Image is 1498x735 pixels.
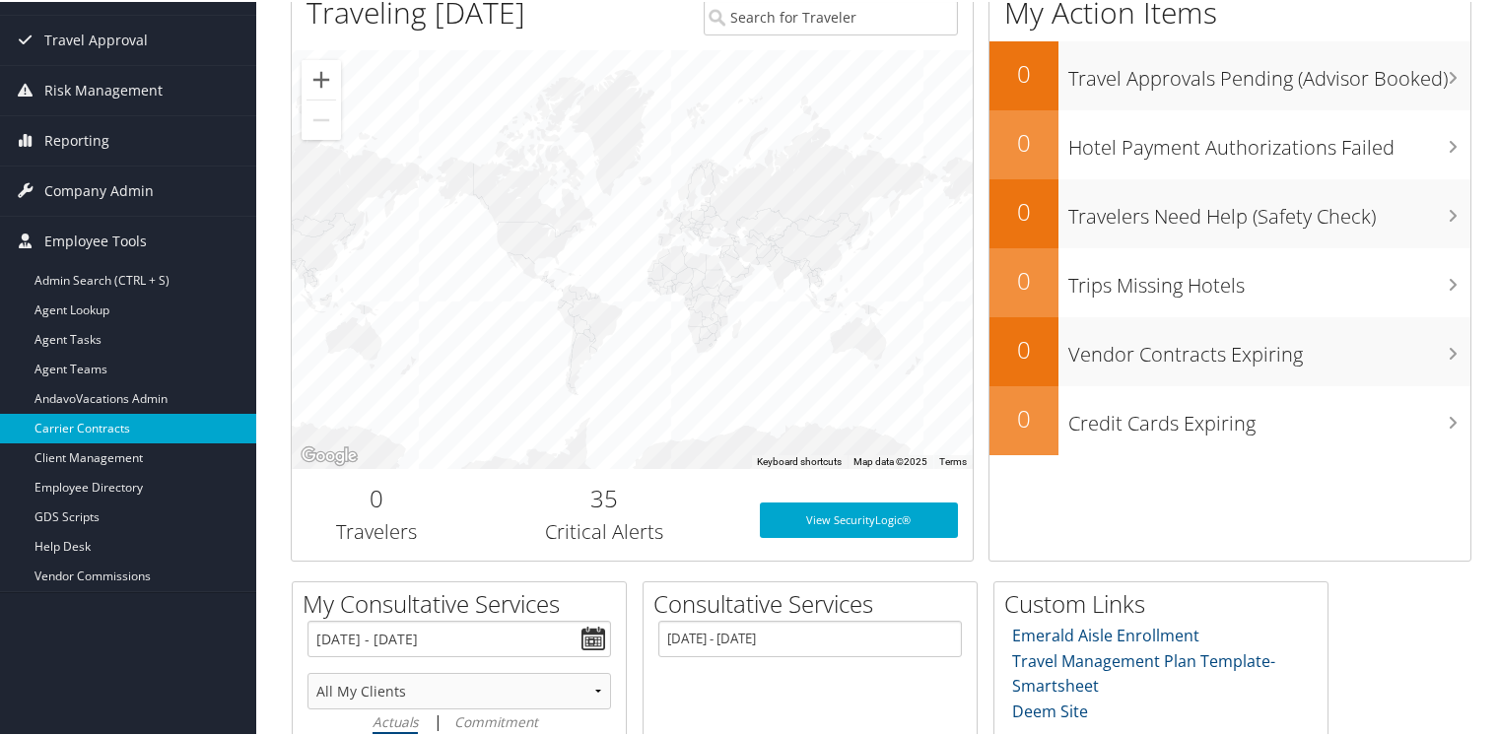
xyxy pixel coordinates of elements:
[44,215,147,264] span: Employee Tools
[44,114,109,164] span: Reporting
[1068,260,1470,298] h3: Trips Missing Hotels
[1012,623,1199,644] a: Emerald Aisle Enrollment
[760,501,957,536] a: View SecurityLogic®
[1012,648,1275,696] a: Travel Management Plan Template- Smartsheet
[44,64,163,113] span: Risk Management
[989,55,1058,89] h2: 0
[989,384,1470,453] a: 0Credit Cards Expiring
[477,480,731,513] h2: 35
[297,441,362,467] a: Open this area in Google Maps (opens a new window)
[44,14,148,63] span: Travel Approval
[989,331,1058,365] h2: 0
[306,516,447,544] h3: Travelers
[989,193,1058,227] h2: 0
[989,177,1470,246] a: 0Travelers Need Help (Safety Check)
[302,99,341,138] button: Zoom out
[939,454,967,465] a: Terms (opens in new tab)
[1004,585,1328,619] h2: Custom Links
[302,58,341,98] button: Zoom in
[653,585,977,619] h2: Consultative Services
[1068,329,1470,367] h3: Vendor Contracts Expiring
[303,585,626,619] h2: My Consultative Services
[1068,53,1470,91] h3: Travel Approvals Pending (Advisor Booked)
[989,39,1470,108] a: 0Travel Approvals Pending (Advisor Booked)
[297,441,362,467] img: Google
[989,315,1470,384] a: 0Vendor Contracts Expiring
[757,453,842,467] button: Keyboard shortcuts
[307,707,611,732] div: |
[306,480,447,513] h2: 0
[989,108,1470,177] a: 0Hotel Payment Authorizations Failed
[989,246,1470,315] a: 0Trips Missing Hotels
[853,454,927,465] span: Map data ©2025
[373,710,418,729] i: Actuals
[454,710,538,729] i: Commitment
[477,516,731,544] h3: Critical Alerts
[989,262,1058,296] h2: 0
[1068,122,1470,160] h3: Hotel Payment Authorizations Failed
[1068,398,1470,435] h3: Credit Cards Expiring
[44,165,154,214] span: Company Admin
[989,400,1058,434] h2: 0
[1012,699,1088,720] a: Deem Site
[989,124,1058,158] h2: 0
[1068,191,1470,229] h3: Travelers Need Help (Safety Check)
